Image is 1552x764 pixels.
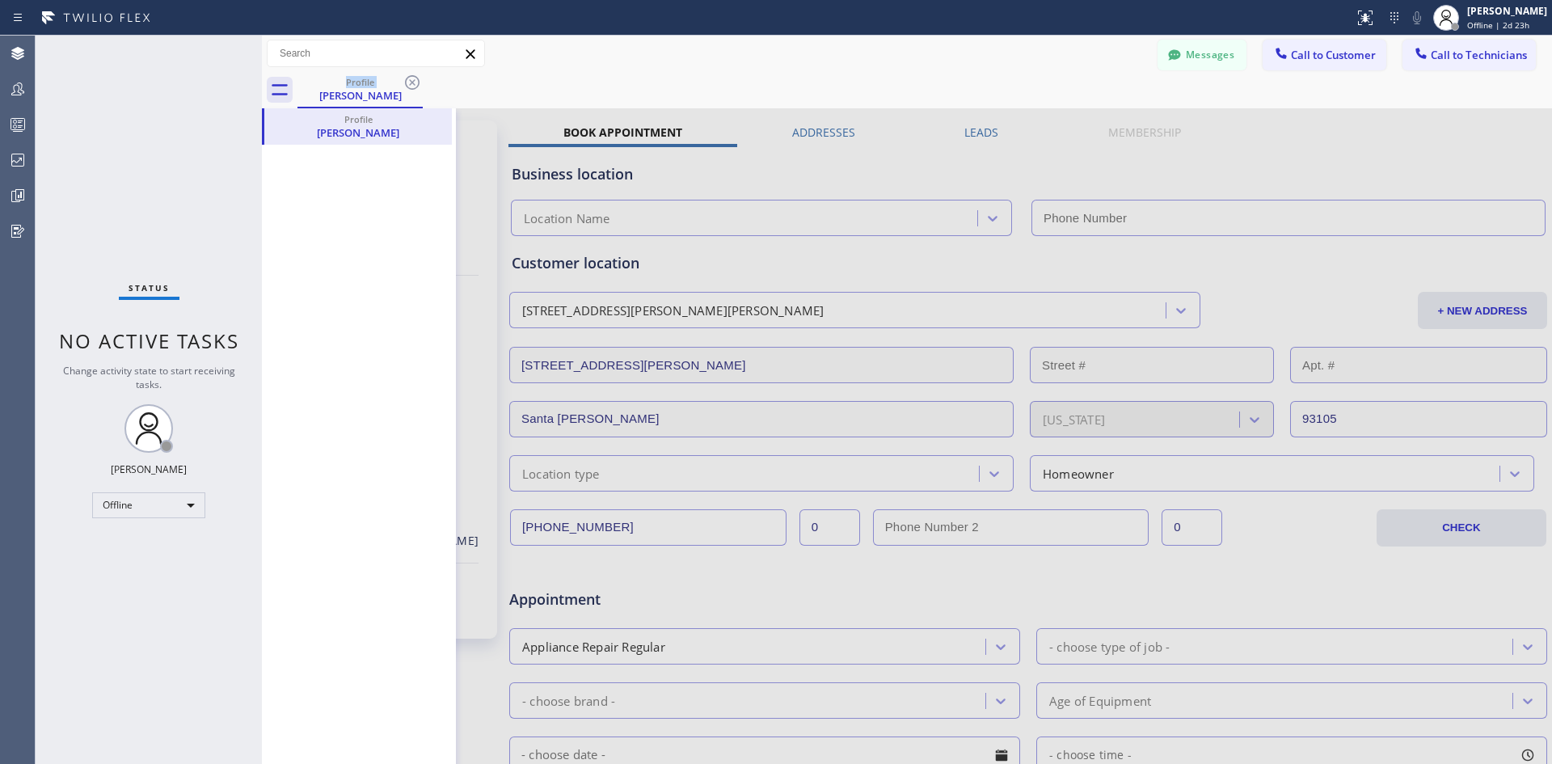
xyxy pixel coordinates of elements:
[129,282,170,293] span: Status
[1431,48,1527,62] span: Call to Technicians
[266,108,450,145] div: Andy Madikians
[1406,6,1428,29] button: Mute
[299,76,421,88] div: Profile
[266,113,450,125] div: Profile
[63,364,235,391] span: Change activity state to start receiving tasks.
[299,72,421,107] div: Andy Madikians
[59,327,239,354] span: No active tasks
[1402,40,1536,70] button: Call to Technicians
[1467,4,1547,18] div: [PERSON_NAME]
[299,88,421,103] div: [PERSON_NAME]
[1467,19,1529,31] span: Offline | 2d 23h
[266,125,450,140] div: [PERSON_NAME]
[92,492,205,518] div: Offline
[111,462,187,476] div: [PERSON_NAME]
[1158,40,1246,70] button: Messages
[268,40,484,66] input: Search
[1291,48,1376,62] span: Call to Customer
[1263,40,1386,70] button: Call to Customer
